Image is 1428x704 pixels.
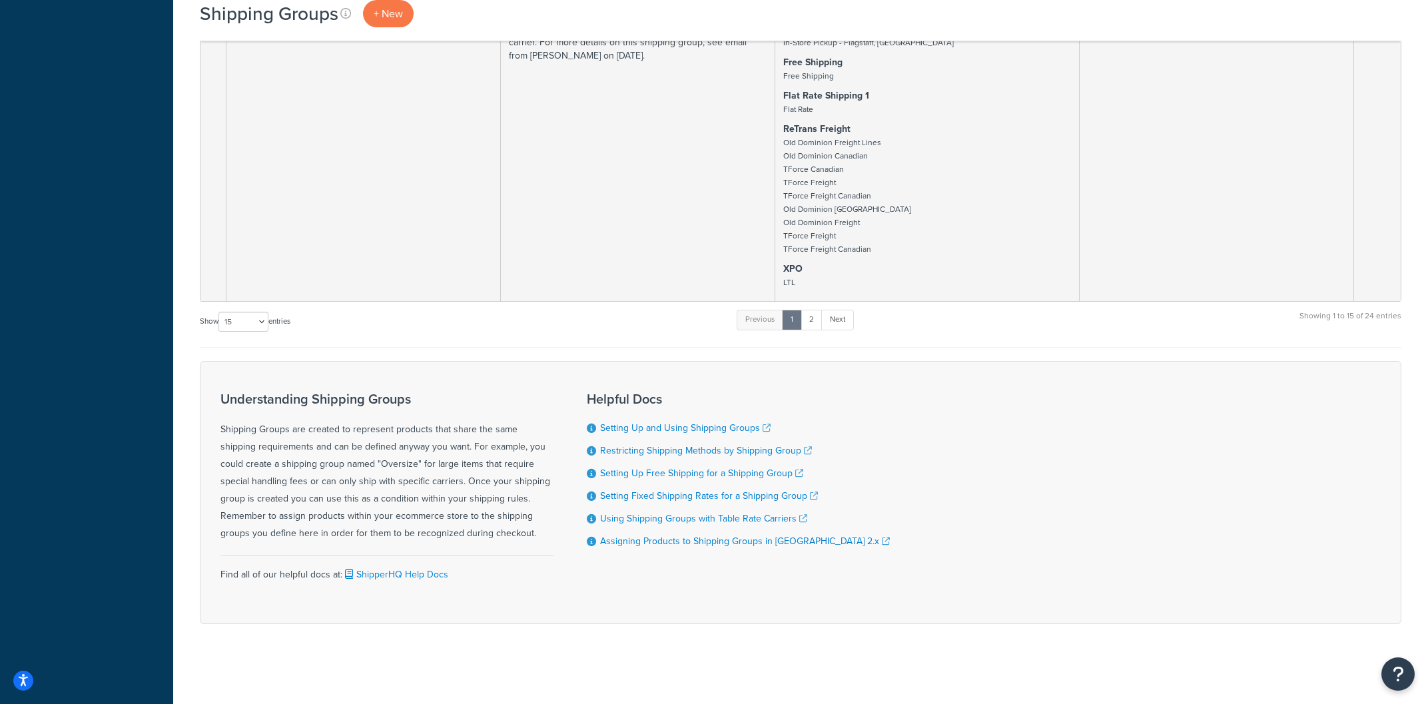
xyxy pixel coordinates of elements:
[220,392,553,542] div: Shipping Groups are created to represent products that share the same shipping requirements and c...
[600,512,807,526] a: Using Shipping Groups with Table Rate Carriers
[783,262,803,276] strong: XPO
[801,310,823,330] a: 2
[342,567,448,581] a: ShipperHQ Help Docs
[737,310,783,330] a: Previous
[200,312,290,332] label: Show entries
[220,392,553,406] h3: Understanding Shipping Groups
[1299,308,1401,337] div: Showing 1 to 15 of 24 entries
[218,312,268,332] select: Showentries
[600,421,771,435] a: Setting Up and Using Shipping Groups
[783,37,954,49] small: In-Store Pickup - Flagstaff, [GEOGRAPHIC_DATA]
[587,392,890,406] h3: Helpful Docs
[600,466,803,480] a: Setting Up Free Shipping for a Shipping Group
[783,137,911,255] small: Old Dominion Freight Lines Old Dominion Canadian TForce Canadian TForce Freight TForce Freight Ca...
[600,444,812,458] a: Restricting Shipping Methods by Shipping Group
[783,55,843,69] strong: Free Shipping
[783,122,851,136] strong: ReTrans Freight
[783,70,834,82] small: Free Shipping
[1381,657,1415,691] button: Open Resource Center
[600,489,818,503] a: Setting Fixed Shipping Rates for a Shipping Group
[200,1,338,27] h1: Shipping Groups
[783,89,869,103] strong: Flat Rate Shipping 1
[220,555,553,583] div: Find all of our helpful docs at:
[374,6,403,21] span: + New
[783,276,795,288] small: LTL
[782,310,802,330] a: 1
[600,534,890,548] a: Assigning Products to Shipping Groups in [GEOGRAPHIC_DATA] 2.x
[226,17,501,301] td: Must Ship Freight
[501,17,775,301] td: Shipping group for all items that can only ship via freight carrier. For more details on this shi...
[783,103,813,115] small: Flat Rate
[821,310,854,330] a: Next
